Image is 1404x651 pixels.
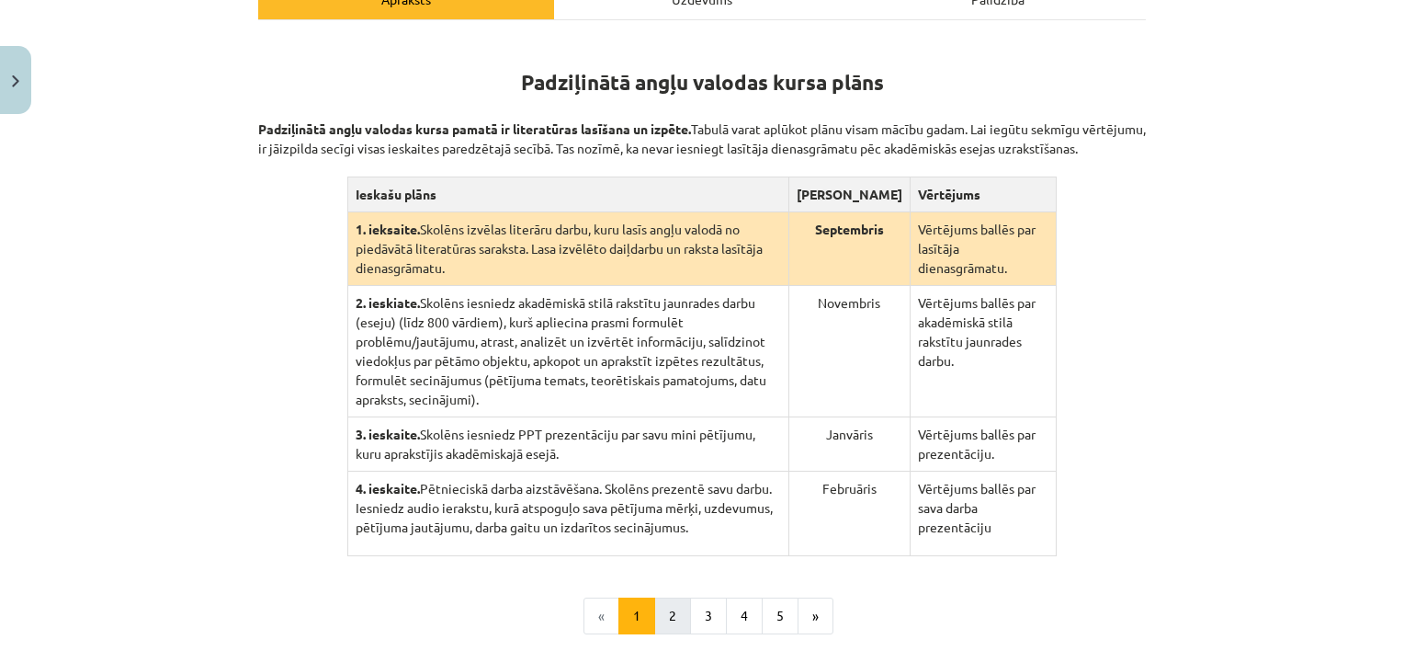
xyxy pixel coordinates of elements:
td: Skolēns iesniedz akadēmiskā stilā rakstītu jaunrades darbu (eseju) (līdz 800 vārdiem), kurš aplie... [347,286,788,417]
th: Vērtējums [910,177,1056,212]
strong: 1. ieksaite. [356,221,420,237]
th: [PERSON_NAME] [788,177,910,212]
strong: Padziļinātā angļu valodas kursa pamatā ir literatūras lasīšana un izpēte. [258,120,691,137]
button: 5 [762,598,798,634]
p: Pētnieciskā darba aizstāvēšana. Skolēns prezentē savu darbu. Iesniedz audio ierakstu, kurā atspog... [356,479,781,537]
p: Tabulā varat aplūkot plānu visam mācību gadam. Lai iegūtu sekmīgu vērtējumu, ir jāizpilda secīgi ... [258,100,1146,158]
td: Skolēns izvēlas literāru darbu, kuru lasīs angļu valodā no piedāvātā literatūras saraksta. Lasa i... [347,212,788,286]
td: Vērtējums ballēs par sava darba prezentāciju [910,472,1056,556]
th: Ieskašu plāns [347,177,788,212]
nav: Page navigation example [258,598,1146,634]
button: 4 [726,598,763,634]
strong: 4. ieskaite. [356,480,420,497]
td: Vērtējums ballēs par akadēmiskā stilā rakstītu jaunrades darbu. [910,286,1056,417]
button: 3 [690,598,727,634]
td: Skolēns iesniedz PPT prezentāciju par savu mini pētījumu, kuru aprakstījis akadēmiskajā esejā. [347,417,788,472]
button: 2 [654,598,691,634]
p: Februāris [797,479,902,498]
td: Vērtējums ballēs par prezentāciju. [910,417,1056,472]
strong: 2. ieskiate. [356,294,420,311]
button: 1 [618,598,655,634]
strong: 3. ieskaite. [356,426,420,442]
td: Vērtējums ballēs par lasītāja dienasgrāmatu. [910,212,1056,286]
img: icon-close-lesson-0947bae3869378f0d4975bcd49f059093ad1ed9edebbc8119c70593378902aed.svg [12,75,19,87]
td: Novembris [788,286,910,417]
td: Janvāris [788,417,910,472]
button: » [798,598,833,634]
strong: Padziļinātā angļu valodas kursa plāns [521,69,884,96]
strong: Septembris [815,221,884,237]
